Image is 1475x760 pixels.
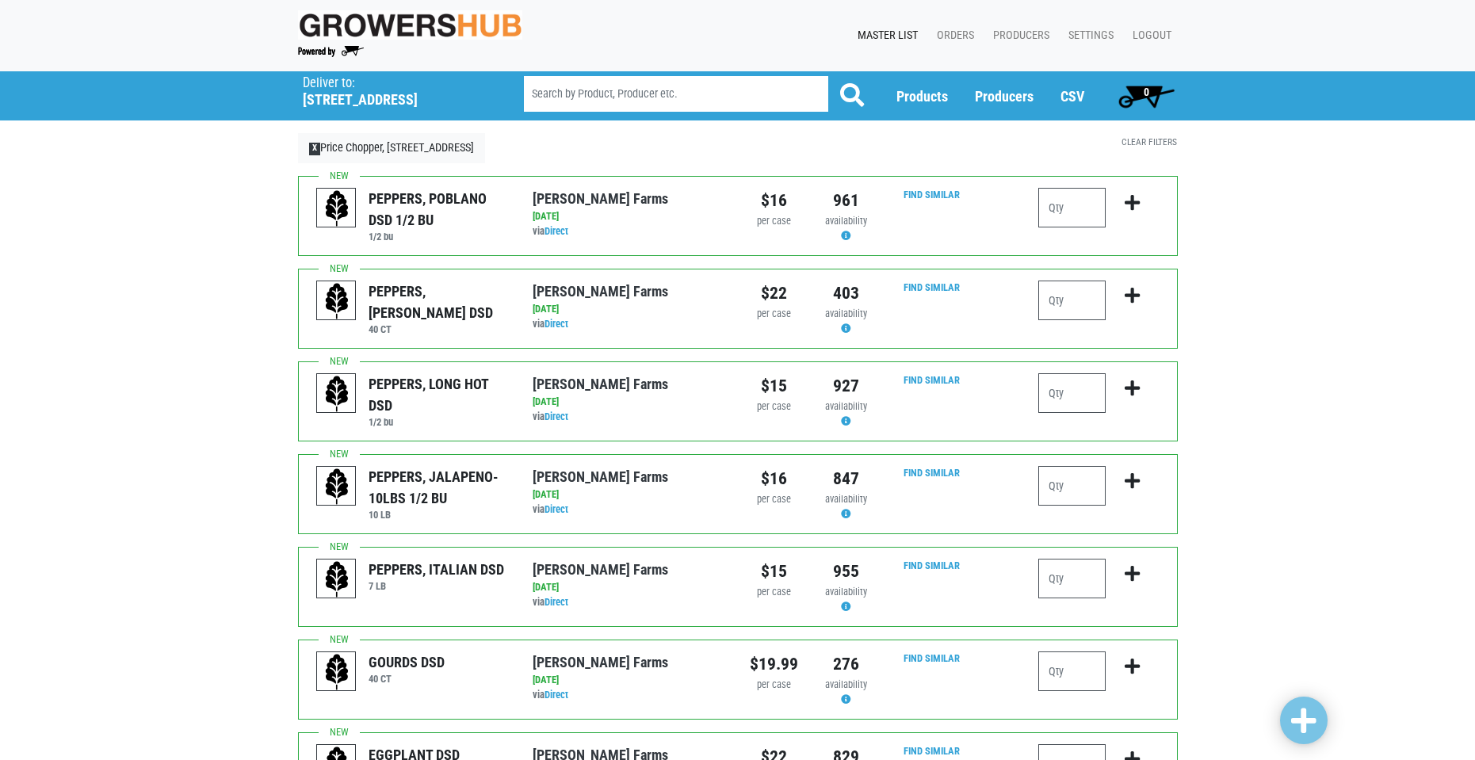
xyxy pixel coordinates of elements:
input: Qty [1038,559,1106,598]
span: availability [825,586,867,598]
h6: 1/2 bu [369,416,509,428]
span: availability [825,215,867,227]
a: Find Similar [904,281,960,293]
a: Logout [1120,21,1178,51]
a: Find Similar [904,189,960,201]
a: [PERSON_NAME] Farms [533,376,668,392]
a: Direct [545,318,568,330]
span: availability [825,493,867,505]
div: PEPPERS, JALAPENO- 10LBS 1/2 BU [369,466,509,509]
div: 955 [822,559,870,584]
div: 276 [822,651,870,677]
h6: 40 CT [369,323,509,335]
div: PEPPERS, POBLANO DSD 1/2 BU [369,188,509,231]
div: [DATE] [533,673,725,688]
div: 847 [822,466,870,491]
a: Find Similar [904,467,960,479]
a: Settings [1056,21,1120,51]
div: via [533,595,725,610]
a: [PERSON_NAME] Farms [533,468,668,485]
span: X [309,143,321,155]
input: Qty [1038,281,1106,320]
div: GOURDS DSD [369,651,445,673]
div: [DATE] [533,302,725,317]
a: Direct [545,689,568,701]
input: Qty [1038,188,1106,227]
div: [DATE] [533,487,725,502]
img: placeholder-variety-43d6402dacf2d531de610a020419775a.svg [317,559,357,599]
span: availability [825,307,867,319]
div: [DATE] [533,209,725,224]
h5: [STREET_ADDRESS] [303,91,483,109]
div: [DATE] [533,580,725,595]
a: [PERSON_NAME] Farms [533,561,668,578]
h6: 1/2 bu [369,231,509,243]
div: 927 [822,373,870,399]
div: via [533,502,725,517]
img: Powered by Big Wheelbarrow [298,46,364,57]
a: CSV [1060,88,1084,105]
a: 0 [1111,80,1182,112]
h6: 40 CT [369,673,445,685]
a: [PERSON_NAME] Farms [533,283,668,300]
a: Find Similar [904,559,960,571]
div: per case [750,307,798,322]
a: Find Similar [904,745,960,757]
a: Producers [980,21,1056,51]
a: [PERSON_NAME] Farms [533,654,668,670]
input: Qty [1038,466,1106,506]
input: Qty [1038,651,1106,691]
div: $16 [750,466,798,491]
a: Find Similar [904,374,960,386]
a: Direct [545,503,568,515]
input: Search by Product, Producer etc. [524,76,828,112]
div: per case [750,678,798,693]
div: via [533,410,725,425]
div: $15 [750,373,798,399]
div: 961 [822,188,870,213]
a: Direct [545,225,568,237]
div: $19.99 [750,651,798,677]
div: PEPPERS, [PERSON_NAME] DSD [369,281,509,323]
div: via [533,224,725,239]
div: via [533,317,725,332]
a: [PERSON_NAME] Farms [533,190,668,207]
a: Master List [845,21,924,51]
div: $15 [750,559,798,584]
span: availability [825,400,867,412]
a: Orders [924,21,980,51]
a: Clear Filters [1122,136,1177,147]
a: Find Similar [904,652,960,664]
img: original-fc7597fdc6adbb9d0e2ae620e786d1a2.jpg [298,10,523,40]
div: PEPPERS, LONG HOT DSD [369,373,509,416]
a: XPrice Chopper, [STREET_ADDRESS] [298,133,486,163]
img: placeholder-variety-43d6402dacf2d531de610a020419775a.svg [317,374,357,414]
div: [DATE] [533,395,725,410]
img: placeholder-variety-43d6402dacf2d531de610a020419775a.svg [317,189,357,228]
div: 403 [822,281,870,306]
div: $16 [750,188,798,213]
img: placeholder-variety-43d6402dacf2d531de610a020419775a.svg [317,281,357,321]
div: per case [750,214,798,229]
span: Price Chopper, Erie Boulevard, #172 (2515 Erie Blvd E, Syracuse, NY 13224, USA) [303,71,495,109]
a: Producers [975,88,1034,105]
span: availability [825,678,867,690]
a: Products [896,88,948,105]
div: PEPPERS, ITALIAN DSD [369,559,504,580]
div: via [533,688,725,703]
h6: 10 LB [369,509,509,521]
input: Qty [1038,373,1106,413]
a: Direct [545,596,568,608]
a: Direct [545,411,568,422]
img: placeholder-variety-43d6402dacf2d531de610a020419775a.svg [317,652,357,692]
div: per case [750,399,798,414]
span: 0 [1144,86,1149,98]
p: Deliver to: [303,75,483,91]
div: per case [750,492,798,507]
div: per case [750,585,798,600]
h6: 7 LB [369,580,504,592]
div: $22 [750,281,798,306]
